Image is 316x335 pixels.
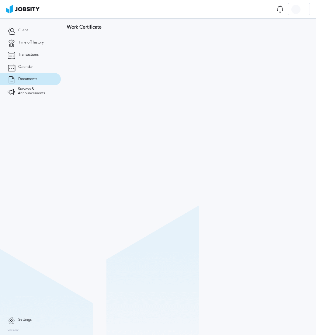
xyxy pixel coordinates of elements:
label: Version: [8,329,19,332]
span: Transactions [18,53,39,57]
img: ab4bad089aa723f57921c736e9817d99.png [6,5,40,13]
span: Surveys & Announcements [18,87,53,96]
h3: Work Certificate [67,24,310,30]
span: Documents [18,77,37,81]
span: Time off history [18,40,44,45]
span: Settings [18,318,32,322]
span: Client [18,28,28,33]
span: Calendar [18,65,33,69]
